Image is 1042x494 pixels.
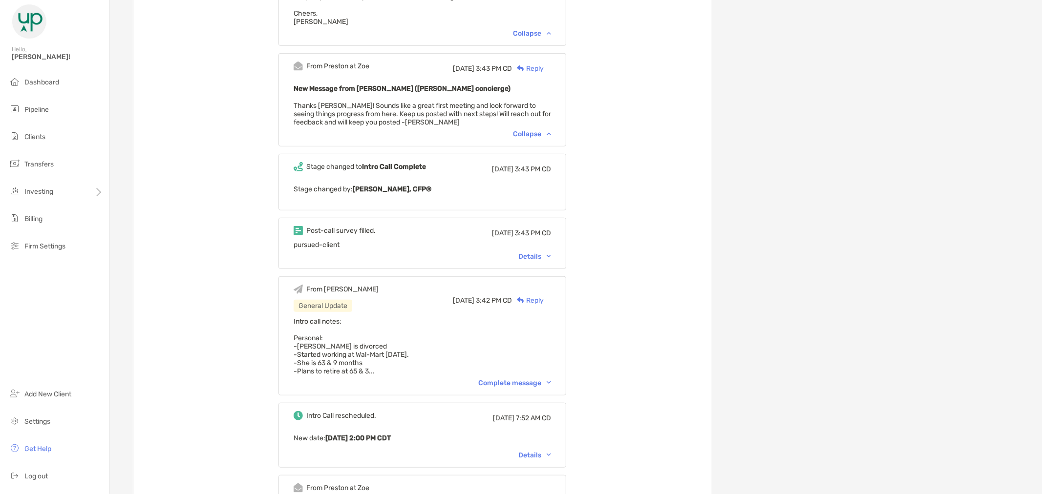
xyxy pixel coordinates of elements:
img: Chevron icon [547,255,551,258]
b: New Message from [PERSON_NAME] ([PERSON_NAME] concierge) [294,84,510,93]
img: transfers icon [9,158,21,169]
span: Get Help [24,445,51,453]
div: Details [518,252,551,261]
img: add_new_client icon [9,388,21,399]
img: Event icon [294,483,303,493]
img: Event icon [294,226,303,235]
img: billing icon [9,212,21,224]
img: Reply icon [517,297,524,304]
span: 3:43 PM CD [515,165,551,173]
span: [PERSON_NAME]! [12,53,103,61]
div: Collapse [513,130,551,138]
span: Transfers [24,160,54,168]
div: Details [518,451,551,459]
img: Chevron icon [547,453,551,456]
div: Post-call survey filled. [306,226,376,235]
img: Event icon [294,411,303,420]
div: From [PERSON_NAME] [306,285,379,293]
img: get-help icon [9,442,21,454]
img: Chevron icon [547,381,551,384]
img: Event icon [294,62,303,71]
span: [DATE] [493,414,514,422]
span: Intro call notes: Personal: -[PERSON_NAME] is divorced -Started working at Wal-Mart [DATE]. -She ... [294,317,409,375]
div: General Update [294,300,352,312]
div: Reply [512,63,544,74]
span: Firm Settings [24,242,65,250]
span: Settings [24,417,50,426]
div: Intro Call rescheduled. [306,412,376,420]
div: Complete message [478,379,551,387]
span: Log out [24,472,48,480]
span: [DATE] [492,229,513,237]
img: clients icon [9,130,21,142]
b: Intro Call Complete [362,163,426,171]
img: Event icon [294,162,303,171]
span: Pipeline [24,105,49,114]
div: Reply [512,295,544,306]
img: dashboard icon [9,76,21,87]
span: 7:52 AM CD [516,414,551,422]
img: Chevron icon [547,132,551,135]
p: Stage changed by: [294,183,551,195]
img: investing icon [9,185,21,197]
img: logout icon [9,470,21,481]
div: Collapse [513,29,551,38]
b: [DATE] 2:00 PM CDT [325,434,391,442]
div: From Preston at Zoe [306,484,369,492]
div: Stage changed to [306,163,426,171]
span: Add New Client [24,390,71,398]
img: firm-settings icon [9,240,21,251]
span: pursued-client [294,241,340,249]
span: 3:43 PM CD [515,229,551,237]
span: [DATE] [453,296,474,305]
img: pipeline icon [9,103,21,115]
div: From Preston at Zoe [306,62,369,70]
span: Thanks [PERSON_NAME]! Sounds like a great first meeting and look forward to seeing things progres... [294,102,551,126]
span: Billing [24,215,43,223]
span: 3:42 PM CD [476,296,512,305]
img: Reply icon [517,65,524,72]
span: Clients [24,133,45,141]
img: Event icon [294,285,303,294]
span: Investing [24,187,53,196]
p: New date : [294,432,551,444]
img: Zoe Logo [12,4,47,39]
img: settings icon [9,415,21,427]
b: [PERSON_NAME], CFP® [353,185,431,193]
span: 3:43 PM CD [476,64,512,73]
span: [DATE] [453,64,474,73]
span: [DATE] [492,165,513,173]
img: Chevron icon [547,32,551,35]
span: Dashboard [24,78,59,86]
